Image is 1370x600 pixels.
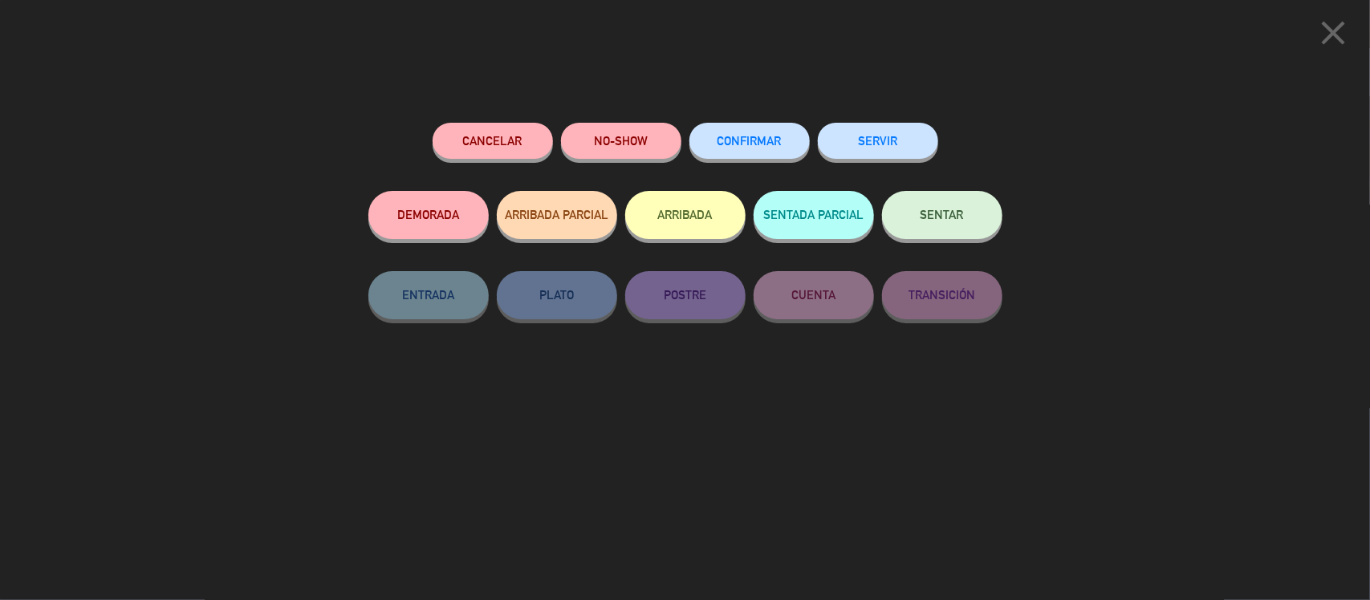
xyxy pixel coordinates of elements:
button: SERVIR [818,123,938,159]
button: Cancelar [433,123,553,159]
button: POSTRE [625,271,746,319]
i: close [1313,13,1353,53]
span: CONFIRMAR [718,134,782,148]
button: close [1308,12,1358,59]
span: SENTAR [921,208,964,221]
button: CONFIRMAR [689,123,810,159]
button: ARRIBADA PARCIAL [497,191,617,239]
button: DEMORADA [368,191,489,239]
button: ARRIBADA [625,191,746,239]
button: PLATO [497,271,617,319]
button: SENTADA PARCIAL [754,191,874,239]
button: CUENTA [754,271,874,319]
button: TRANSICIÓN [882,271,1002,319]
button: NO-SHOW [561,123,681,159]
button: SENTAR [882,191,1002,239]
button: ENTRADA [368,271,489,319]
span: ARRIBADA PARCIAL [505,208,608,221]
